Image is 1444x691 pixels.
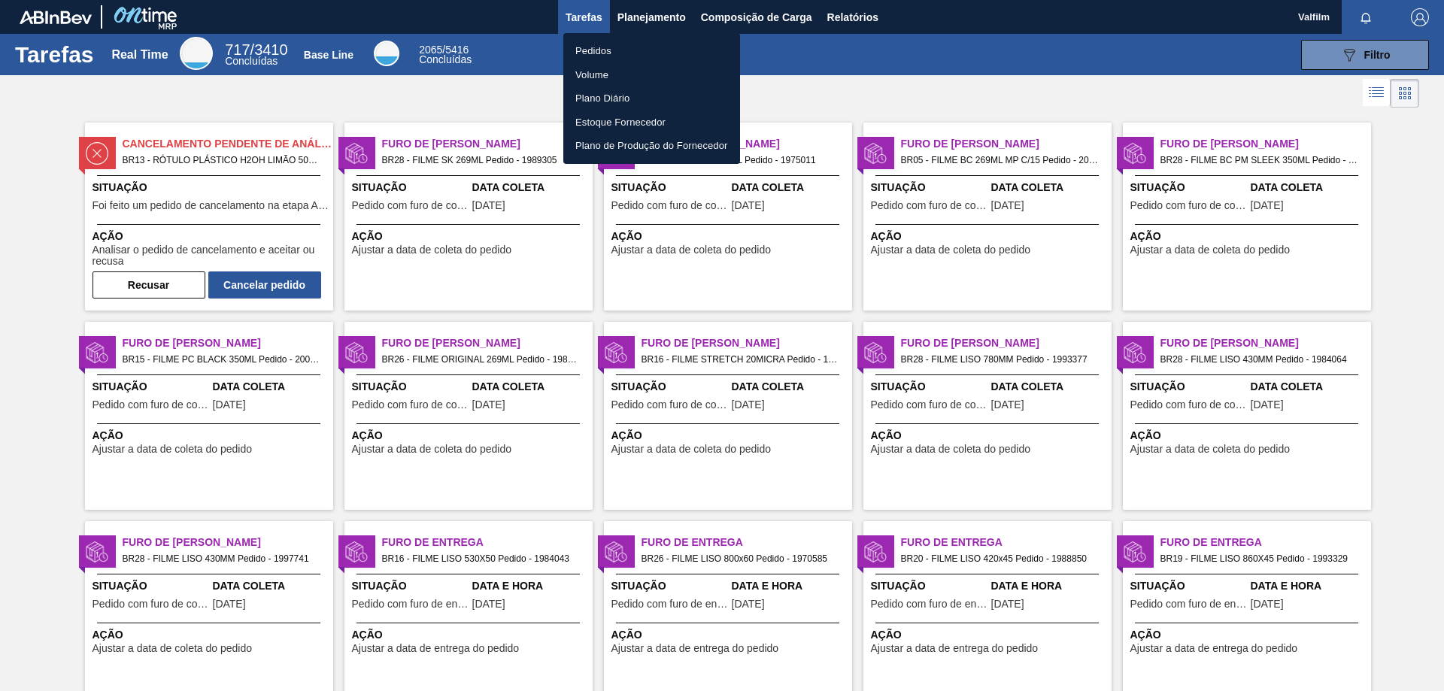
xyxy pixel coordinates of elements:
[563,63,740,87] a: Volume
[563,86,740,111] a: Plano Diário
[563,111,740,135] a: Estoque Fornecedor
[563,134,740,158] a: Plano de Produção do Fornecedor
[563,39,740,63] a: Pedidos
